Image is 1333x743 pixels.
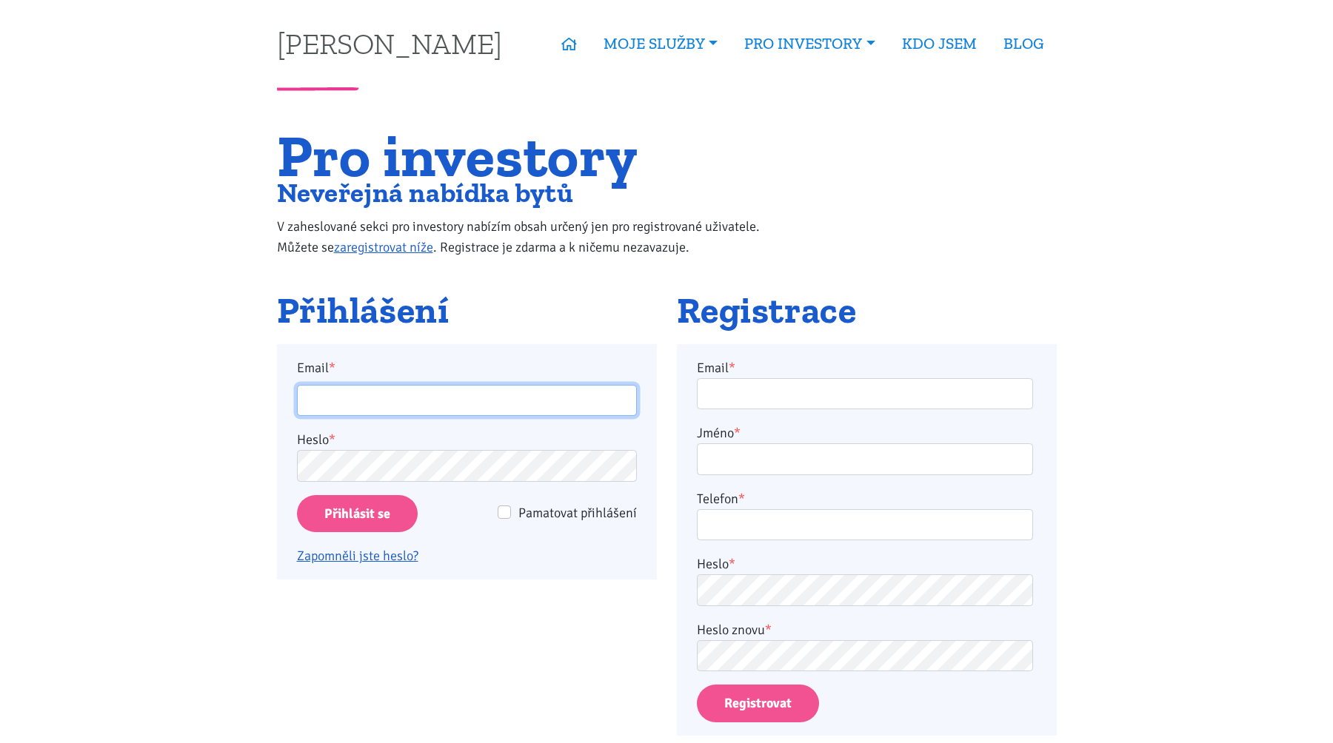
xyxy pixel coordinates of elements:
a: MOJE SLUŽBY [590,27,731,61]
label: Jméno [697,423,741,443]
label: Email [697,357,735,378]
span: Pamatovat přihlášení [518,505,637,521]
h1: Pro investory [277,131,790,181]
label: Telefon [697,488,745,509]
label: Heslo [297,429,335,450]
label: Heslo znovu [697,619,772,640]
abbr: required [729,360,735,376]
h2: Neveřejná nabídka bytů [277,181,790,205]
abbr: required [729,556,735,572]
h2: Registrace [677,291,1057,331]
abbr: required [765,622,772,638]
a: BLOG [990,27,1057,61]
a: PRO INVESTORY [731,27,888,61]
h2: Přihlášení [277,291,657,331]
p: V zaheslované sekci pro investory nabízím obsah určený jen pro registrované uživatele. Můžete se ... [277,216,790,258]
label: Heslo [697,554,735,574]
abbr: required [734,425,741,441]
label: Email [287,357,647,378]
a: [PERSON_NAME] [277,29,502,58]
a: zaregistrovat níže [334,239,433,255]
abbr: required [738,491,745,507]
input: Přihlásit se [297,495,418,533]
a: Zapomněli jste heslo? [297,548,418,564]
button: Registrovat [697,685,819,722]
a: KDO JSEM [889,27,990,61]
